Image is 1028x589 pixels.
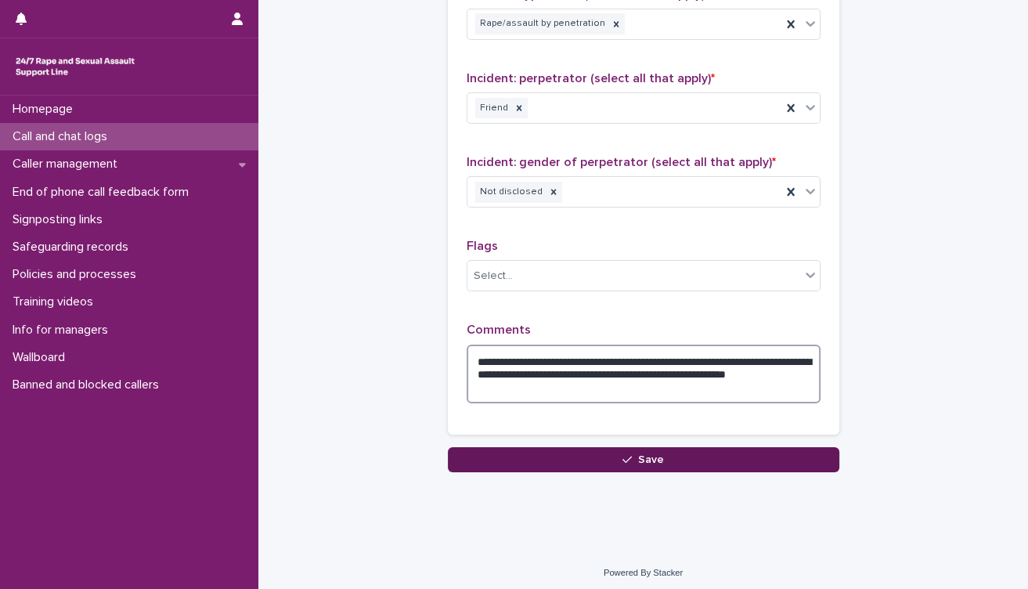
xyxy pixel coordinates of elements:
[475,13,608,34] div: Rape/assault by penetration
[638,454,664,465] span: Save
[475,182,545,203] div: Not disclosed
[604,568,683,577] a: Powered By Stacker
[467,323,531,336] span: Comments
[13,51,138,82] img: rhQMoQhaT3yELyF149Cw
[6,157,130,172] p: Caller management
[6,294,106,309] p: Training videos
[6,267,149,282] p: Policies and processes
[6,323,121,338] p: Info for managers
[6,350,78,365] p: Wallboard
[467,240,498,252] span: Flags
[475,98,510,119] div: Friend
[467,156,776,168] span: Incident: gender of perpetrator (select all that apply)
[6,102,85,117] p: Homepage
[448,447,839,472] button: Save
[6,129,120,144] p: Call and chat logs
[6,185,201,200] p: End of phone call feedback form
[6,212,115,227] p: Signposting links
[467,72,715,85] span: Incident: perpetrator (select all that apply)
[6,378,171,392] p: Banned and blocked callers
[474,268,513,284] div: Select...
[6,240,141,255] p: Safeguarding records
